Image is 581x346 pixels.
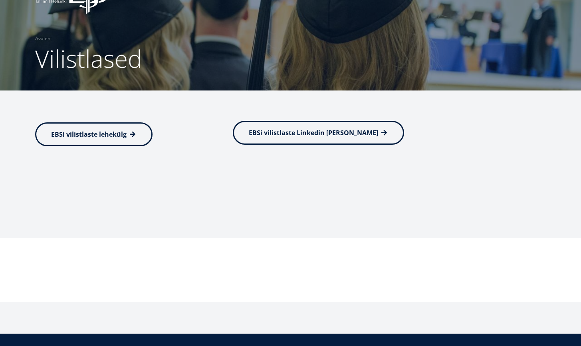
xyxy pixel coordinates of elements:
[35,35,52,43] a: Avaleht
[35,122,153,146] a: EBSi vilistlaste lehekülg
[233,121,404,145] a: EBSi vilistlaste Linkedin [PERSON_NAME]
[35,42,142,75] span: Vilistlased
[51,130,127,139] span: EBSi vilistlaste lehekülg
[249,128,378,137] span: EBSi vilistlaste Linkedin [PERSON_NAME]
